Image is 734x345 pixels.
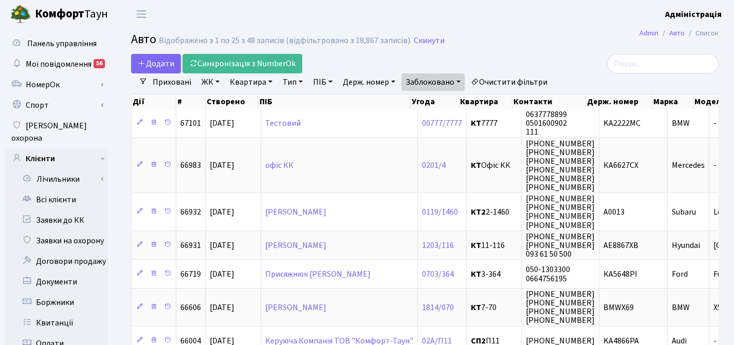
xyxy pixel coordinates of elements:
nav: breadcrumb [624,23,734,44]
span: 7777 [471,119,517,127]
span: X5 [713,302,722,313]
a: Присяжнюк [PERSON_NAME] [265,269,371,280]
th: Марка [652,94,693,109]
th: ПІБ [259,94,411,109]
a: ЖК [197,73,224,91]
b: КТ2 [471,206,486,218]
a: Держ. номер [339,73,399,91]
a: ПІБ [309,73,337,91]
span: Панель управління [27,38,97,49]
button: Переключити навігацію [129,6,154,23]
a: 0119/1460 [422,206,458,218]
span: Таун [35,6,108,23]
span: BMWX69 [603,302,634,313]
a: НомерОк [5,74,108,95]
a: 1814/070 [422,302,454,313]
span: [DATE] [210,240,234,251]
th: Контакти [512,94,586,109]
span: 0637778899 0501600902 111 [526,109,567,138]
a: Тип [279,73,307,91]
a: Договори продажу [5,251,108,272]
a: Скинути [414,36,445,46]
a: офіс КК [265,160,293,171]
span: Офіс КК [471,161,517,169]
span: 66932 [180,206,201,218]
input: Пошук... [607,54,719,73]
span: [DATE] [210,160,234,171]
a: Боржники [5,292,108,313]
span: КА6627СХ [603,160,638,171]
a: Мої повідомлення56 [5,54,108,74]
b: КТ [471,240,481,251]
span: 66606 [180,302,201,313]
span: 66719 [180,269,201,280]
a: Заявки до КК [5,210,108,231]
a: Всі клієнти [5,189,108,210]
a: Приховані [149,73,195,91]
a: [PERSON_NAME] [265,240,326,251]
a: Спорт [5,95,108,116]
span: Mercedes [672,160,705,171]
span: BMW [672,118,690,129]
a: Admin [639,28,658,39]
b: КТ [471,269,481,280]
span: 3-364 [471,270,517,278]
th: Створено [206,94,259,109]
a: [PERSON_NAME] [265,206,326,218]
span: 050-1303300 0664756195 [526,264,570,284]
a: Додати [131,54,181,73]
span: Авто [131,30,156,48]
a: Квитанції [5,313,108,333]
a: 0201/4 [422,160,446,171]
span: - [713,118,717,129]
span: [PHONE_NUMBER] [PHONE_NUMBER] [PHONE_NUMBER] [PHONE_NUMBER] [526,193,595,231]
a: Клієнти [5,148,108,169]
span: [DATE] [210,118,234,129]
a: Тестовий [265,118,301,129]
a: Лічильники [12,169,108,189]
b: КТ [471,118,481,129]
a: Адміністрація [665,8,722,21]
span: АЕ8867ХВ [603,240,638,251]
a: Синхронізація з NumberOk [182,54,302,73]
b: КТ [471,160,481,171]
span: 66931 [180,240,201,251]
span: 67101 [180,118,201,129]
span: Додати [138,58,174,69]
a: 0703/364 [422,269,454,280]
span: КА5648РІ [603,269,637,280]
th: Дії [132,94,176,109]
a: Очистити фільтри [467,73,552,91]
a: [PERSON_NAME] [265,302,326,313]
span: [PHONE_NUMBER] [PHONE_NUMBER] [PHONE_NUMBER] [PHONE_NUMBER] [526,289,595,326]
span: Hyundai [672,240,700,251]
b: Комфорт [35,6,84,22]
span: 66983 [180,160,201,171]
a: Заблоковано [401,73,465,91]
b: КТ [471,302,481,313]
span: 11-116 [471,241,517,250]
div: Відображено з 1 по 25 з 48 записів (відфільтровано з 18,867 записів). [159,36,412,46]
span: Мої повідомлення [26,59,91,70]
img: logo.png [10,4,31,25]
a: Авто [669,28,685,39]
th: # [176,94,206,109]
a: [PERSON_NAME] охорона [5,116,108,148]
span: П11 [471,337,517,345]
a: Квартира [226,73,277,91]
span: А0013 [603,206,625,218]
span: 7-70 [471,303,517,312]
b: Адміністрація [665,9,722,20]
span: [PHONE_NUMBER] [PHONE_NUMBER] [PHONE_NUMBER] [PHONE_NUMBER] [PHONE_NUMBER] [PHONE_NUMBER] [526,138,595,194]
span: [DATE] [210,302,234,313]
span: - [713,160,717,171]
li: Список [685,28,719,39]
span: BMW [672,302,690,313]
span: 2-1460 [471,208,517,216]
span: Ford [672,269,688,280]
div: 56 [94,59,105,68]
a: Документи [5,272,108,292]
span: KA2222MC [603,118,640,129]
a: Панель управління [5,33,108,54]
span: [PHONE_NUMBER] [PHONE_NUMBER] 093 61 50 500 [526,231,595,260]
